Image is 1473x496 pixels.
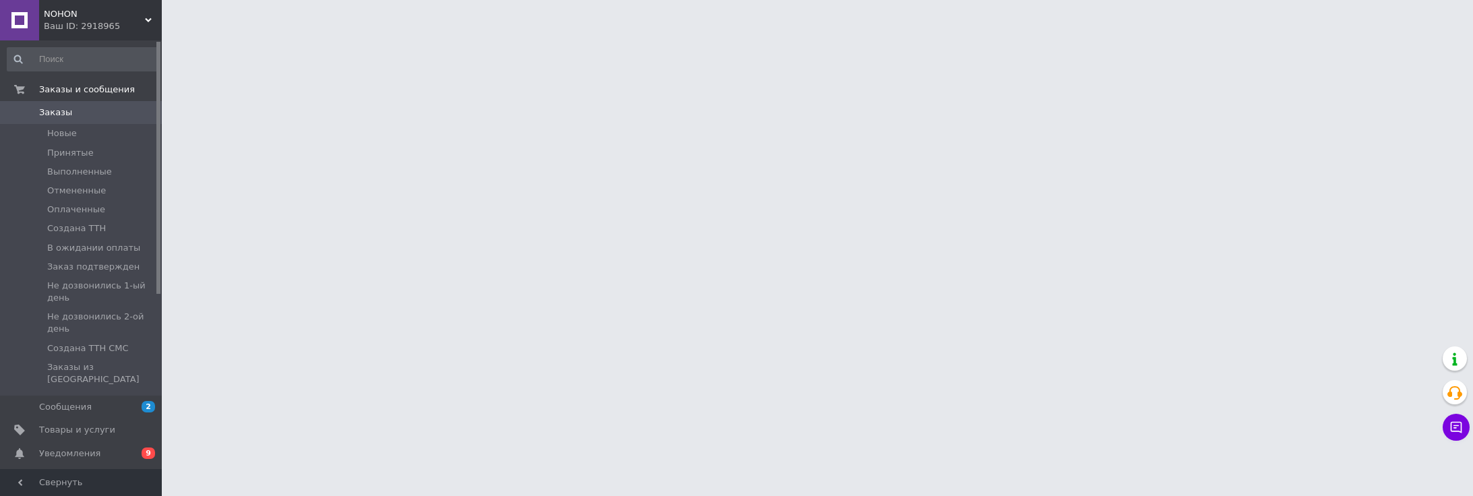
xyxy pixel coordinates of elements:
[39,106,72,119] span: Заказы
[142,447,155,459] span: 9
[39,447,100,460] span: Уведомления
[44,20,162,32] div: Ваш ID: 2918965
[47,185,106,197] span: Отмененные
[47,311,158,335] span: Не дозвонились 2-ой день
[47,204,105,216] span: Оплаченные
[142,401,155,412] span: 2
[1443,414,1470,441] button: Чат с покупателем
[47,222,106,235] span: Cоздана ТТН
[39,424,115,436] span: Товары и услуги
[47,242,140,254] span: В ожидании оплаты
[47,261,140,273] span: Заказ подтвержден
[39,401,92,413] span: Сообщения
[44,8,145,20] span: NOHON
[47,127,77,139] span: Новые
[47,280,158,304] span: Не дозвонились 1-ый день
[47,361,158,385] span: Заказы из [GEOGRAPHIC_DATA]
[47,342,129,354] span: Создана ТТН СМС
[39,84,135,96] span: Заказы и сообщения
[7,47,159,71] input: Поиск
[47,166,112,178] span: Выполненные
[47,147,94,159] span: Принятые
